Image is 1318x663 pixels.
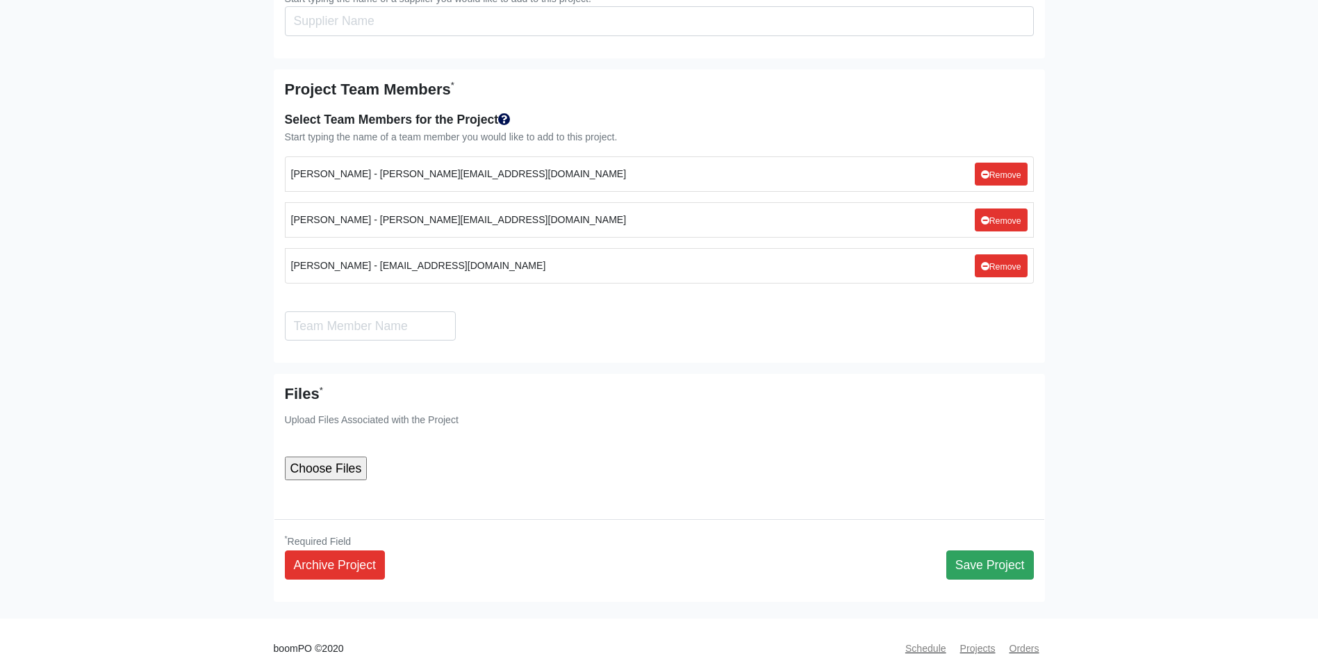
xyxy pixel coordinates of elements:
[285,81,1034,99] h5: Project Team Members
[975,208,1028,231] a: Remove
[1003,635,1044,662] a: Orders
[900,635,952,662] a: Schedule
[981,262,1021,272] small: Remove
[981,170,1021,180] small: Remove
[285,113,511,126] strong: Select Team Members for the Project
[285,536,352,547] small: Required Field
[285,311,456,341] input: Search
[291,212,627,228] small: [PERSON_NAME] - [PERSON_NAME][EMAIL_ADDRESS][DOMAIN_NAME]
[285,385,1034,403] h5: Files
[975,163,1028,186] a: Remove
[291,258,546,274] small: [PERSON_NAME] - [EMAIL_ADDRESS][DOMAIN_NAME]
[285,6,1034,35] input: Search
[981,216,1021,226] small: Remove
[285,414,459,425] small: Upload Files Associated with the Project
[285,550,385,580] a: Archive Project
[285,129,1034,145] div: Start typing the name of a team member you would like to add to this project.
[975,254,1028,277] a: Remove
[291,166,627,182] small: [PERSON_NAME] - [PERSON_NAME][EMAIL_ADDRESS][DOMAIN_NAME]
[274,641,344,657] small: boomPO ©2020
[946,550,1034,580] button: Save Project
[955,635,1001,662] a: Projects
